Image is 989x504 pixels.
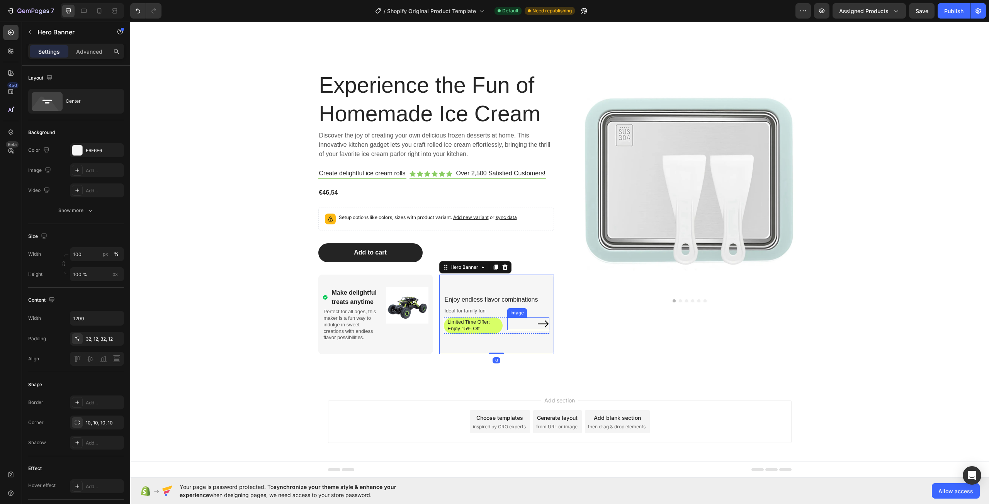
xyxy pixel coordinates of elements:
div: Corner [28,419,44,426]
div: Add... [86,187,122,194]
div: F6F6F6 [86,147,122,154]
button: Dot [573,278,576,281]
div: Layout [28,73,54,83]
div: Beta [6,141,19,148]
div: px [103,251,108,258]
div: Content [28,295,56,305]
button: Save [909,3,935,19]
span: sync data [365,193,387,199]
img: gempages_432750572815254551-f36a9d82-7dbe-4f87-829b-2a8a627c85e2.svg [407,296,419,309]
div: Choose templates [346,392,393,400]
div: Add... [86,399,122,406]
div: Effect [28,465,42,472]
span: Add new variant [323,193,359,199]
div: Image [28,165,53,176]
button: Dot [561,278,564,281]
div: Show more [58,207,94,214]
button: px [112,249,121,259]
div: 10, 10, 10, 10 [86,419,122,426]
label: Height [28,271,42,278]
span: Assigned Products [839,7,889,15]
button: % [101,249,110,259]
div: Over 2,500 Satisfied Customers! [325,147,416,157]
div: % [114,251,119,258]
span: inspired by CRO experts [343,402,396,409]
label: Width [28,251,41,258]
div: Add... [86,483,122,490]
div: Discover the joy of creating your own delicious frozen desserts at home. This innovative kitchen ... [188,109,424,138]
button: Dot [567,278,570,281]
p: Advanced [76,48,102,56]
div: Add blank section [464,392,511,400]
div: Limited Time Offer: Enjoy 15% Off [314,296,372,312]
div: Center [66,92,113,110]
span: Need republishing [532,7,572,14]
div: Video [28,185,51,196]
img: gempages_432750572815254551-274a3419-60f8-4c1a-87f3-2bea4aaaff3e.png [256,265,298,302]
div: Undo/Redo [130,3,161,19]
span: or [359,193,387,199]
div: Create delightful ice cream rolls [188,147,276,157]
div: 450 [7,82,19,88]
button: Allow access [932,483,980,499]
div: Hover effect [28,482,56,489]
div: Shape [28,381,42,388]
div: Border [28,399,43,406]
div: Background Image [309,253,424,333]
div: 0 [362,336,370,342]
div: Enjoy endless flavor combinations [314,273,419,283]
div: Size [28,231,49,242]
span: Default [502,7,518,14]
span: synchronize your theme style & enhance your experience [180,484,396,498]
div: Align [28,355,39,362]
input: px [70,267,124,281]
div: 32, 12, 32, 12 [86,336,122,343]
button: Show more [28,204,124,217]
button: Add to cart [188,222,292,241]
div: Hero Banner [319,242,350,249]
span: from URL or image [406,402,447,409]
h2: Experience the Fun of Homemade Ice Cream [188,48,424,107]
div: Ideal for family fun [314,285,419,294]
span: px [112,271,118,277]
div: Open Intercom Messenger [963,466,981,485]
p: Settings [38,48,60,56]
span: Allow access [938,487,973,495]
div: Publish [944,7,964,15]
span: Save [916,8,928,14]
span: Your page is password protected. To when designing pages, we need access to your store password. [180,483,427,499]
span: then drag & drop elements [458,402,515,409]
div: Padding [28,335,46,342]
div: Add to cart [224,227,256,235]
iframe: Design area [130,22,989,478]
button: Publish [938,3,970,19]
p: Setup options like colors, sizes with product variant. [209,192,387,200]
div: Image [379,288,395,295]
div: Width [28,315,41,322]
div: Generate layout [407,392,447,400]
div: Color [28,145,51,156]
span: Shopify Original Product Template [387,7,476,15]
input: Auto [70,311,124,325]
img: Rolled Ice Cream Maker [448,48,671,272]
button: Assigned Products [833,3,906,19]
span: / [384,7,386,15]
div: Background [28,129,55,136]
button: Dot [549,278,552,281]
div: Perfect for all ages, this maker is a fun way to indulge in sweet creations with endless flavor p... [193,286,251,321]
button: Dot [555,278,558,281]
div: Add... [86,167,122,174]
button: 7 [3,3,58,19]
div: Make delightful treats anytime [201,265,251,286]
div: Add... [86,440,122,446]
button: Dot [542,278,545,281]
p: Hero Banner [37,27,103,37]
input: px% [70,247,124,261]
span: Add section [411,375,448,383]
div: €46,54 [188,166,424,176]
p: 7 [51,6,54,15]
div: Shadow [28,439,46,446]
